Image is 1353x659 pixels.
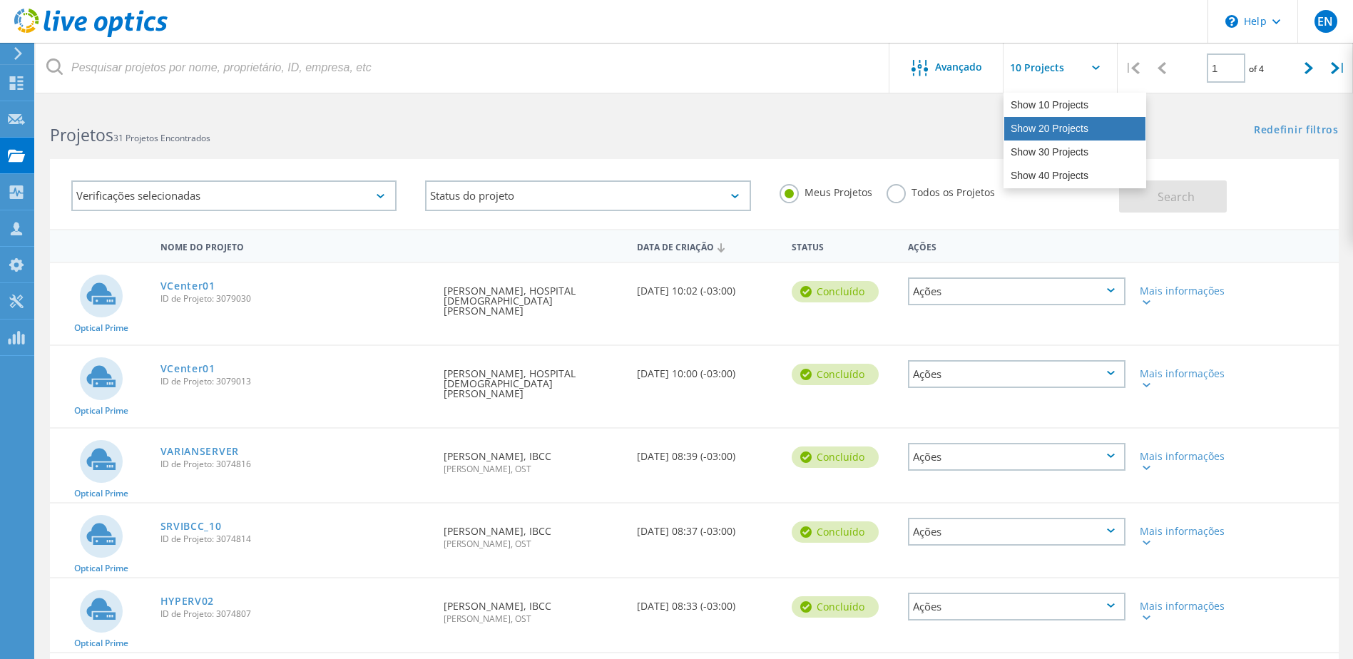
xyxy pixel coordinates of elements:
[444,465,623,474] span: [PERSON_NAME], OST
[792,281,879,302] div: Concluído
[1254,125,1339,137] a: Redefinir filtros
[436,504,630,563] div: [PERSON_NAME], IBCC
[1140,369,1229,389] div: Mais informações
[630,233,785,260] div: Data de Criação
[1317,16,1333,27] span: EN
[908,443,1125,471] div: Ações
[1118,43,1147,93] div: |
[436,578,630,638] div: [PERSON_NAME], IBCC
[630,263,785,310] div: [DATE] 10:02 (-03:00)
[153,233,437,259] div: Nome do Projeto
[160,460,430,469] span: ID de Projeto: 3074816
[1004,117,1145,141] div: Show 20 Projects
[908,277,1125,305] div: Ações
[630,429,785,476] div: [DATE] 08:39 (-03:00)
[935,62,982,72] span: Avançado
[74,489,128,498] span: Optical Prime
[160,521,222,531] a: SRVIBCC_10
[425,180,750,211] div: Status do projeto
[792,364,879,385] div: Concluído
[74,564,128,573] span: Optical Prime
[887,184,995,198] label: Todos os Projetos
[792,521,879,543] div: Concluído
[160,535,430,543] span: ID de Projeto: 3074814
[436,263,630,330] div: [PERSON_NAME], HOSPITAL [DEMOGRAPHIC_DATA] [PERSON_NAME]
[1119,180,1227,213] button: Search
[444,615,623,623] span: [PERSON_NAME], OST
[71,180,397,211] div: Verificações selecionadas
[50,123,113,146] b: Projetos
[160,281,215,291] a: VCenter01
[1158,189,1195,205] span: Search
[1140,526,1229,546] div: Mais informações
[1140,451,1229,471] div: Mais informações
[1249,63,1264,75] span: of 4
[1004,93,1145,117] div: Show 10 Projects
[160,364,215,374] a: VCenter01
[14,30,168,40] a: Live Optics Dashboard
[113,132,210,144] span: 31 Projetos Encontrados
[160,446,239,456] a: VARIANSERVER
[630,504,785,551] div: [DATE] 08:37 (-03:00)
[630,578,785,625] div: [DATE] 08:33 (-03:00)
[630,346,785,393] div: [DATE] 10:00 (-03:00)
[74,407,128,415] span: Optical Prime
[1140,286,1229,306] div: Mais informações
[1004,164,1145,188] div: Show 40 Projects
[436,346,630,413] div: [PERSON_NAME], HOSPITAL [DEMOGRAPHIC_DATA] [PERSON_NAME]
[1225,15,1238,28] svg: \n
[908,518,1125,546] div: Ações
[160,377,430,386] span: ID de Projeto: 3079013
[74,639,128,648] span: Optical Prime
[36,43,890,93] input: Pesquisar projetos por nome, proprietário, ID, empresa, etc
[436,429,630,488] div: [PERSON_NAME], IBCC
[160,295,430,303] span: ID de Projeto: 3079030
[1004,141,1145,164] div: Show 30 Projects
[444,540,623,548] span: [PERSON_NAME], OST
[908,593,1125,620] div: Ações
[908,360,1125,388] div: Ações
[785,233,901,259] div: Status
[780,184,872,198] label: Meus Projetos
[901,233,1133,259] div: Ações
[160,596,215,606] a: HYPERV02
[74,324,128,332] span: Optical Prime
[1324,43,1353,93] div: |
[1140,601,1229,621] div: Mais informações
[160,610,430,618] span: ID de Projeto: 3074807
[792,596,879,618] div: Concluído
[792,446,879,468] div: Concluído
